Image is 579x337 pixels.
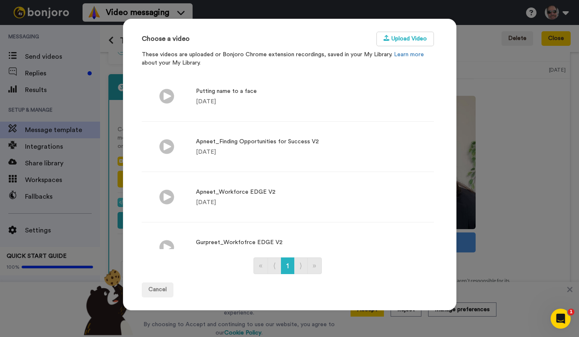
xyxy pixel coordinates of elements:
[142,50,434,67] p: These videos are uploaded or Bonjoro Chrome extension recordings, saved in your My Library. about...
[551,309,571,329] iframe: Intercom live chat
[142,282,173,297] button: Cancel
[142,35,190,43] h3: Choose a video
[253,257,268,274] a: Go to first page
[394,52,424,57] a: Learn more
[294,257,308,274] a: Go to next page
[568,309,574,315] span: 1
[281,257,294,274] a: Go to page number 1
[196,249,283,257] div: [DATE]
[159,190,174,205] img: Playicon.svg
[196,198,276,207] div: [DATE]
[196,87,257,95] div: Putting name to a face
[196,238,283,247] div: Gurpreet_Workfofrce EDGE V2
[268,257,281,274] a: Go to previous page
[196,188,276,196] div: Apneet_Workforce EDGE V2
[159,139,174,154] img: Playicon.svg
[196,97,257,106] div: [DATE]
[159,89,174,104] img: Playicon.svg
[159,240,174,255] img: Playicon.svg
[196,137,319,146] div: Apneet_Finding Opportunities for Success V2
[196,148,319,156] div: [DATE]
[376,32,434,47] button: Upload Video
[307,257,322,274] a: Go to last page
